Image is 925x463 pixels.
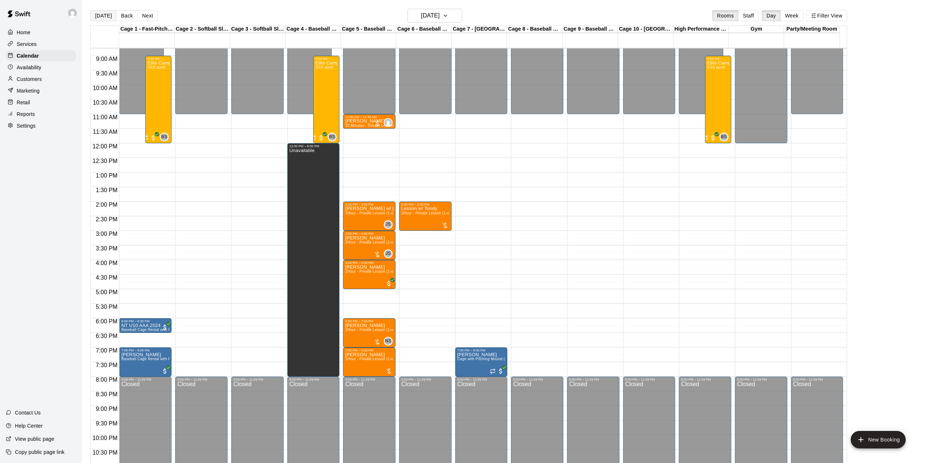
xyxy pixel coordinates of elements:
[513,378,561,381] div: 8:00 PM – 11:59 PM
[457,349,505,352] div: 7:00 PM – 8:00 PM
[160,133,169,141] div: Baseline Staff
[563,26,618,33] div: Cage 9 - Baseball Pitching Machine / [GEOGRAPHIC_DATA]
[6,109,76,120] div: Reports
[91,143,119,149] span: 12:00 PM
[91,435,119,441] span: 10:00 PM
[6,39,76,50] div: Services
[345,357,400,361] span: 1Hour - Private Lesson (1-on-1)
[384,220,393,229] div: Jeremias Sucre
[6,74,76,85] a: Customers
[94,245,119,252] span: 3:30 PM
[94,70,119,77] span: 9:30 AM
[17,40,37,48] p: Services
[91,85,119,91] span: 10:00 AM
[315,57,337,61] div: 9:00 AM – 12:00 PM
[233,378,282,381] div: 8:00 PM – 11:59 PM
[401,378,449,381] div: 8:00 PM – 11:59 PM
[408,9,462,23] button: [DATE]
[457,378,505,381] div: 8:00 PM – 11:59 PM
[119,347,172,377] div: 7:00 PM – 8:00 PM: Simon Lee
[343,202,395,231] div: 2:00 PM – 3:00 PM: Casey w/ Jeremias
[345,349,393,352] div: 7:00 PM – 8:00 PM
[396,26,452,33] div: Cage 6 - Baseball Pitching Machine
[399,202,452,231] div: 2:00 PM – 3:00 PM: Lesson w/ Tondy
[738,10,759,21] button: Staff
[6,97,76,108] a: Retail
[737,378,785,381] div: 8:00 PM – 11:59 PM
[507,26,562,33] div: Cage 8 - Baseball Pitching Machine
[497,367,504,375] span: All customers have paid
[161,367,169,375] span: All customers have paid
[343,231,395,260] div: 3:00 PM – 4:00 PM: 1Hour - Private Lesson (1-on-1)
[91,450,119,456] span: 10:30 PM
[94,304,119,310] span: 5:30 PM
[147,57,169,61] div: 9:00 AM – 12:00 PM
[385,338,391,345] span: NS
[681,378,729,381] div: 8:00 PM – 11:59 PM
[94,275,119,281] span: 4:30 PM
[119,318,172,333] div: 6:00 PM – 6:30 PM: NT U10 AAA 2024
[387,337,393,346] span: Nicholas Smith
[385,221,391,228] span: JS
[15,435,54,443] p: View public page
[455,347,508,377] div: 7:00 PM – 8:00 PM: Cage with Pitching Mound (4 People Maximum!)
[806,10,847,21] button: Filter View
[94,333,119,339] span: 6:30 PM
[345,203,393,206] div: 2:00 PM – 3:00 PM
[313,56,339,143] div: 9:00 AM – 12:00 PM: Elite Camp-half Day
[720,133,728,141] div: Baseline Staff
[345,124,409,128] span: 30 Minutes - Private Lesson (1-on-1)
[343,318,395,347] div: 6:00 PM – 7:00 PM: josh horton
[387,118,393,127] span: Joe Florio
[723,133,728,141] span: Baseline Staff
[712,10,739,21] button: Rooms
[94,391,119,397] span: 8:30 PM
[68,9,77,17] img: Joe Florio
[121,357,236,361] span: Baseball Cage Rental with Pitching Machine (4 People Maximum!)
[121,349,169,352] div: 7:00 PM – 8:00 PM
[94,260,119,266] span: 4:00 PM
[385,250,391,257] span: JS
[17,75,42,83] p: Customers
[17,52,39,59] p: Calendar
[94,420,119,427] span: 9:30 PM
[121,319,169,323] div: 6:00 PM – 6:30 PM
[94,362,119,368] span: 7:30 PM
[94,187,119,193] span: 1:30 PM
[147,65,165,69] span: 5/10 spots filled
[401,203,449,206] div: 2:00 PM – 3:00 PM
[329,133,335,141] span: BS
[137,10,158,21] button: Next
[793,378,841,381] div: 8:00 PM – 11:59 PM
[175,26,230,33] div: Cage 2 - Softball Slo-pitch Iron [PERSON_NAME] & Hack Attack Baseball Pitching Machine
[345,269,400,273] span: 1Hour - Private Lesson (1-on-1)
[315,65,333,69] span: 5/10 spots filled
[6,120,76,131] a: Settings
[345,328,400,332] span: 1Hour - Private Lesson (1-on-1)
[345,240,400,244] span: 1Hour - Private Lesson (1-on-1)
[490,368,496,374] span: Recurring event
[762,10,781,21] button: Day
[119,26,174,33] div: Cage 1 - Fast-Pitch Machine and Automatic Baseball Hack Attack Pitching Machine
[387,220,393,229] span: Jeremias Sucre
[707,65,725,69] span: 5/10 spots filled
[94,231,119,237] span: 3:00 PM
[17,64,42,71] p: Availability
[709,134,717,141] span: All customers have paid
[6,50,76,61] a: Calendar
[721,133,727,141] span: BS
[94,216,119,222] span: 2:30 PM
[91,100,119,106] span: 10:30 AM
[15,448,64,456] p: Copy public page link
[343,347,395,377] div: 7:00 PM – 8:00 PM: 1Hour - Private Lesson (1-on-1)
[345,232,393,236] div: 3:00 PM – 4:00 PM
[6,27,76,38] a: Home
[343,114,395,129] div: 11:00 AM – 11:30 AM: 30 Minutes - Private Lesson (1-on-1)
[6,62,76,73] a: Availability
[290,144,338,148] div: 12:00 PM – 8:00 PM
[91,114,119,120] span: 11:00 AM
[17,122,36,129] p: Settings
